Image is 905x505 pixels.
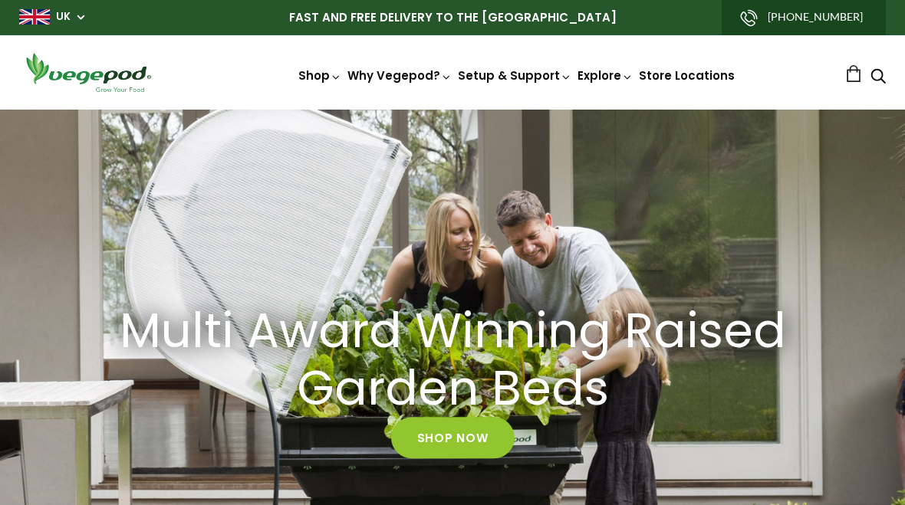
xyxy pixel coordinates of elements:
[578,67,633,84] a: Explore
[458,67,571,84] a: Setup & Support
[19,51,157,94] img: Vegepod
[19,9,50,25] img: gb_large.png
[56,9,71,25] a: UK
[107,303,798,418] h2: Multi Award Winning Raised Garden Beds
[298,67,341,84] a: Shop
[87,303,818,418] a: Multi Award Winning Raised Garden Beds
[870,70,886,86] a: Search
[347,67,452,84] a: Why Vegepod?
[639,67,735,84] a: Store Locations
[391,418,515,459] a: Shop Now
